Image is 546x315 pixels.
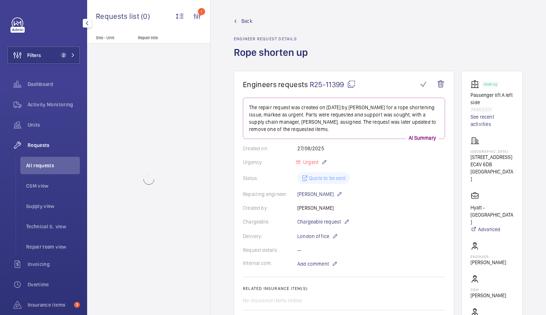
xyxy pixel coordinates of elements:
[28,281,80,288] span: Overtime
[470,154,514,161] p: [STREET_ADDRESS]
[470,113,514,128] a: See recent activities
[96,12,141,21] span: Requests list
[470,287,506,292] p: CSM
[27,52,41,59] span: Filters
[234,36,312,41] h2: Engineer request details
[470,80,482,89] img: elevator.svg
[470,106,514,113] p: 74963201
[28,101,80,108] span: Activity Monitoring
[26,223,80,230] span: Technical S. view
[74,302,80,308] span: 1
[406,134,439,142] p: AI Summary
[7,46,80,64] button: Filters2
[26,243,80,250] span: Repair team view
[61,52,66,58] span: 2
[470,226,514,233] a: Advanced
[297,190,342,199] p: [PERSON_NAME]
[26,182,80,189] span: CSM view
[28,121,80,128] span: Units
[470,292,506,299] p: [PERSON_NAME]
[249,104,439,133] p: The repair request was created on [DATE] by [PERSON_NAME] for a rope shortening issue, marked as ...
[138,35,186,40] p: Repair title
[28,81,80,88] span: Dashboard
[310,80,356,89] span: R25-11399
[484,83,497,86] p: Working
[297,260,329,267] span: Add comment
[26,202,80,210] span: Supply view
[28,142,80,149] span: Requests
[28,261,80,268] span: Invoicing
[470,149,514,154] p: [GEOGRAPHIC_DATA]
[470,259,506,266] p: [PERSON_NAME]
[243,80,308,89] span: Engineers requests
[470,91,514,106] p: Passenger lift A left side
[297,232,338,241] p: London office
[241,17,252,25] span: Back
[470,254,506,259] p: Engineer
[26,162,80,169] span: All requests
[234,46,312,71] h1: Rope shorten up
[470,161,514,183] p: EC4V 6DB [GEOGRAPHIC_DATA]
[470,204,514,226] p: Hyatt - [GEOGRAPHIC_DATA]
[297,218,341,225] span: Chargeable request
[87,35,135,40] p: Site - Unit
[243,286,445,291] h2: Related insurance item(s)
[302,159,318,165] span: Urgent
[28,301,71,308] span: Insurance items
